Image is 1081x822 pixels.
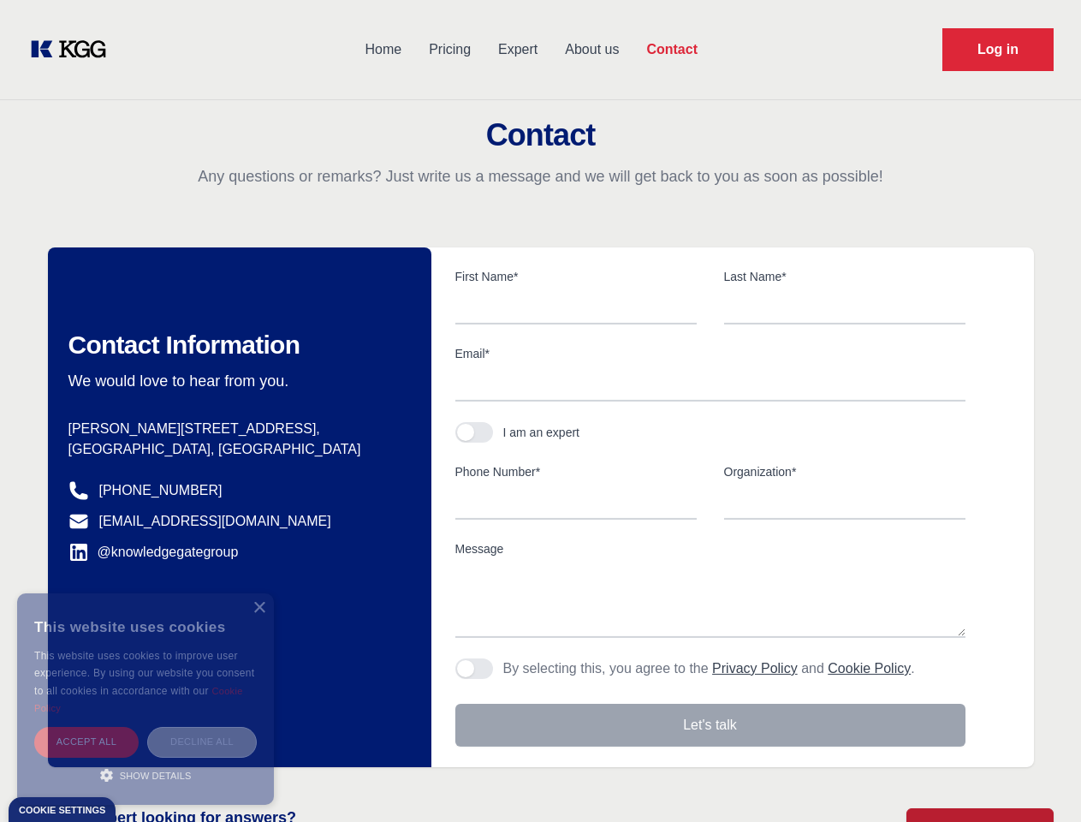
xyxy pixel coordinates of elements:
a: About us [551,27,633,72]
h2: Contact [21,118,1060,152]
label: Organization* [724,463,965,480]
label: Email* [455,345,965,362]
a: Pricing [415,27,484,72]
div: Show details [34,766,257,783]
iframe: Chat Widget [995,740,1081,822]
label: First Name* [455,268,697,285]
p: [PERSON_NAME][STREET_ADDRESS], [68,419,404,439]
p: We would love to hear from you. [68,371,404,391]
div: Cookie settings [19,806,105,815]
p: By selecting this, you agree to the and . [503,658,915,679]
span: This website uses cookies to improve user experience. By using our website you consent to all coo... [34,650,254,697]
h2: Contact Information [68,330,404,360]
p: Any questions or remarks? Just write us a message and we will get back to you as soon as possible! [21,166,1060,187]
div: Accept all [34,727,139,757]
label: Message [455,540,965,557]
div: Close [252,602,265,615]
a: Home [351,27,415,72]
label: Last Name* [724,268,965,285]
a: KOL Knowledge Platform: Talk to Key External Experts (KEE) [27,36,120,63]
p: [GEOGRAPHIC_DATA], [GEOGRAPHIC_DATA] [68,439,404,460]
a: [PHONE_NUMBER] [99,480,223,501]
a: @knowledgegategroup [68,542,239,563]
button: Let's talk [455,704,965,747]
div: I am an expert [503,424,580,441]
a: Privacy Policy [712,661,798,676]
a: Contact [633,27,711,72]
span: Show details [120,771,192,781]
a: Request Demo [942,28,1054,71]
a: Cookie Policy [828,661,911,676]
label: Phone Number* [455,463,697,480]
div: Decline all [147,727,257,757]
a: [EMAIL_ADDRESS][DOMAIN_NAME] [99,511,331,532]
a: Expert [484,27,551,72]
a: Cookie Policy [34,686,243,713]
div: This website uses cookies [34,606,257,647]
